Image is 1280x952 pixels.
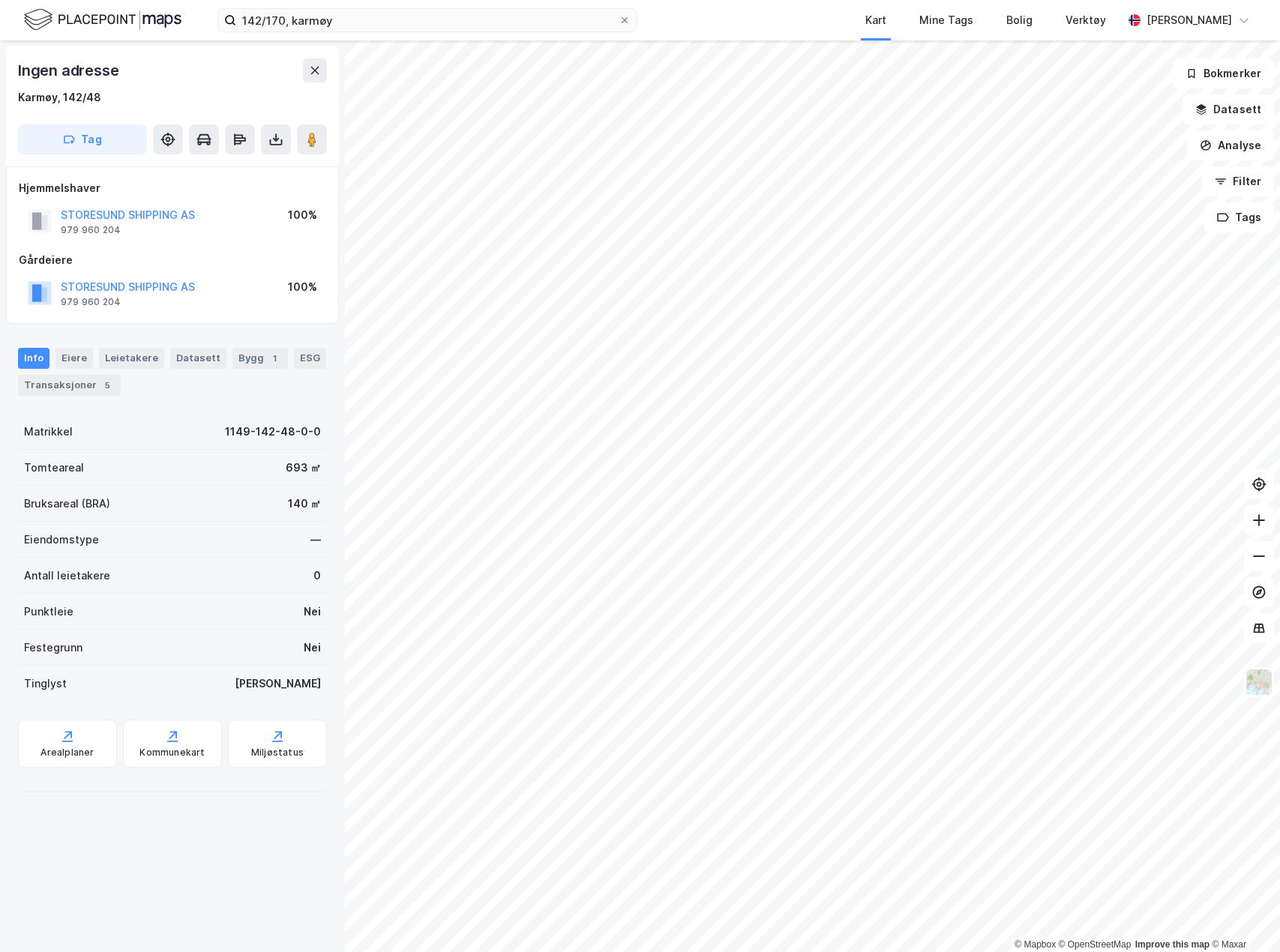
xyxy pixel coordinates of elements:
div: Nei [304,603,321,621]
div: Bygg [232,348,288,369]
a: Improve this map [1135,939,1210,950]
a: OpenStreetMap [1059,939,1132,950]
div: Karmøy, 142/48 [18,88,101,106]
div: Tomteareal [24,459,84,477]
div: Nei [304,639,321,657]
button: Datasett [1183,94,1274,124]
div: Bruksareal (BRA) [24,495,110,513]
div: Matrikkel [24,423,73,441]
a: Mapbox [1015,939,1056,950]
div: ESG [294,348,326,369]
div: Ingen adresse [18,58,121,82]
button: Bokmerker [1173,58,1274,88]
input: Søk på adresse, matrikkel, gårdeiere, leietakere eller personer [236,9,619,31]
div: Bolig [1006,11,1033,29]
div: Eiendomstype [24,531,99,549]
div: 1149-142-48-0-0 [225,423,321,441]
button: Analyse [1187,130,1274,160]
button: Tags [1204,202,1274,232]
div: Gårdeiere [19,251,326,269]
div: Mine Tags [919,11,973,29]
button: Tag [18,124,147,154]
div: 693 ㎡ [286,459,321,477]
div: 5 [100,378,115,393]
div: 100% [288,206,317,224]
div: 979 960 204 [61,296,121,308]
div: Kart [865,11,886,29]
img: Z [1245,668,1273,696]
div: Transaksjoner [18,375,121,396]
div: 979 960 204 [61,224,121,236]
div: 0 [313,567,321,585]
div: Hjemmelshaver [19,179,326,197]
div: Antall leietakere [24,567,110,585]
div: 100% [288,278,317,296]
div: Punktleie [24,603,73,621]
div: 140 ㎡ [288,495,321,513]
div: — [310,531,321,549]
img: logo.f888ab2527a4732fd821a326f86c7f29.svg [24,7,181,33]
div: Kommunekart [139,747,205,759]
div: Info [18,348,49,369]
div: Tinglyst [24,675,67,693]
button: Filter [1202,166,1274,196]
div: Arealplaner [40,747,94,759]
div: Leietakere [99,348,164,369]
div: 1 [267,351,282,366]
div: Eiere [55,348,93,369]
div: Miljøstatus [251,747,304,759]
div: Verktøy [1066,11,1106,29]
div: Festegrunn [24,639,82,657]
iframe: Chat Widget [1205,880,1280,952]
div: [PERSON_NAME] [235,675,321,693]
div: [PERSON_NAME] [1147,11,1232,29]
div: Datasett [170,348,226,369]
